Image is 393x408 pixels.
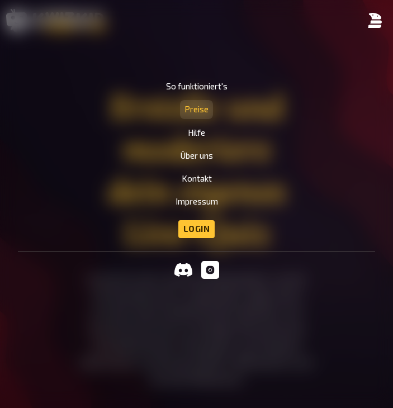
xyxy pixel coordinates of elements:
[176,197,218,206] a: Impressum
[166,82,228,91] a: So funktioniert's
[188,128,205,137] a: Hilfe
[182,174,212,183] a: Kontakt
[181,151,213,160] a: Über uns
[201,261,219,281] a: Instagram
[184,105,209,114] a: Preise
[178,220,215,238] a: Login
[174,261,192,281] a: Discord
